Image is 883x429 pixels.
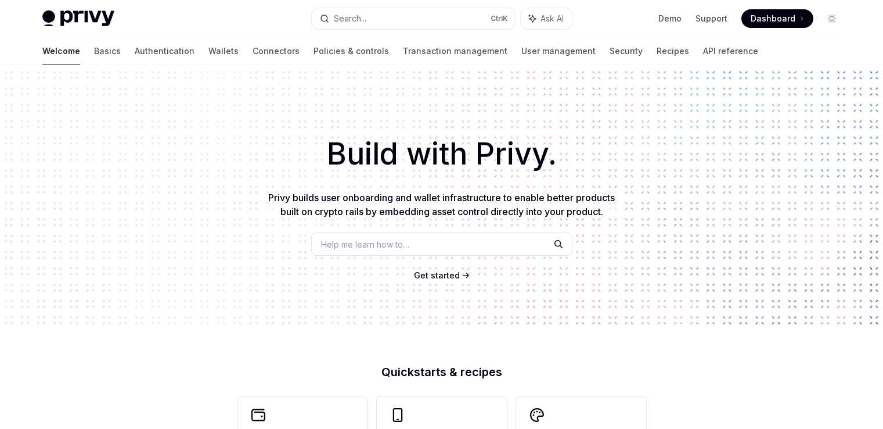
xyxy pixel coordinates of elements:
a: API reference [703,37,758,65]
div: Search... [334,12,366,26]
a: Recipes [657,37,689,65]
a: Wallets [208,37,239,65]
a: Dashboard [741,9,813,28]
a: Basics [94,37,121,65]
a: Transaction management [403,37,507,65]
span: Help me learn how to… [321,238,409,251]
h2: Quickstarts & recipes [237,366,646,378]
button: Toggle dark mode [823,9,841,28]
a: Welcome [42,37,80,65]
a: Support [695,13,727,24]
span: Ctrl K [491,14,508,23]
span: Privy builds user onboarding and wallet infrastructure to enable better products built on crypto ... [268,192,615,217]
a: User management [521,37,596,65]
span: Get started [414,270,460,280]
a: Authentication [135,37,194,65]
a: Policies & controls [313,37,389,65]
a: Get started [414,270,460,281]
span: Dashboard [751,13,795,24]
a: Connectors [253,37,300,65]
img: light logo [42,10,114,27]
button: Ask AI [521,8,572,29]
a: Security [610,37,643,65]
a: Demo [658,13,682,24]
button: Search...CtrlK [312,8,515,29]
span: Ask AI [540,13,564,24]
h1: Build with Privy. [19,131,864,177]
